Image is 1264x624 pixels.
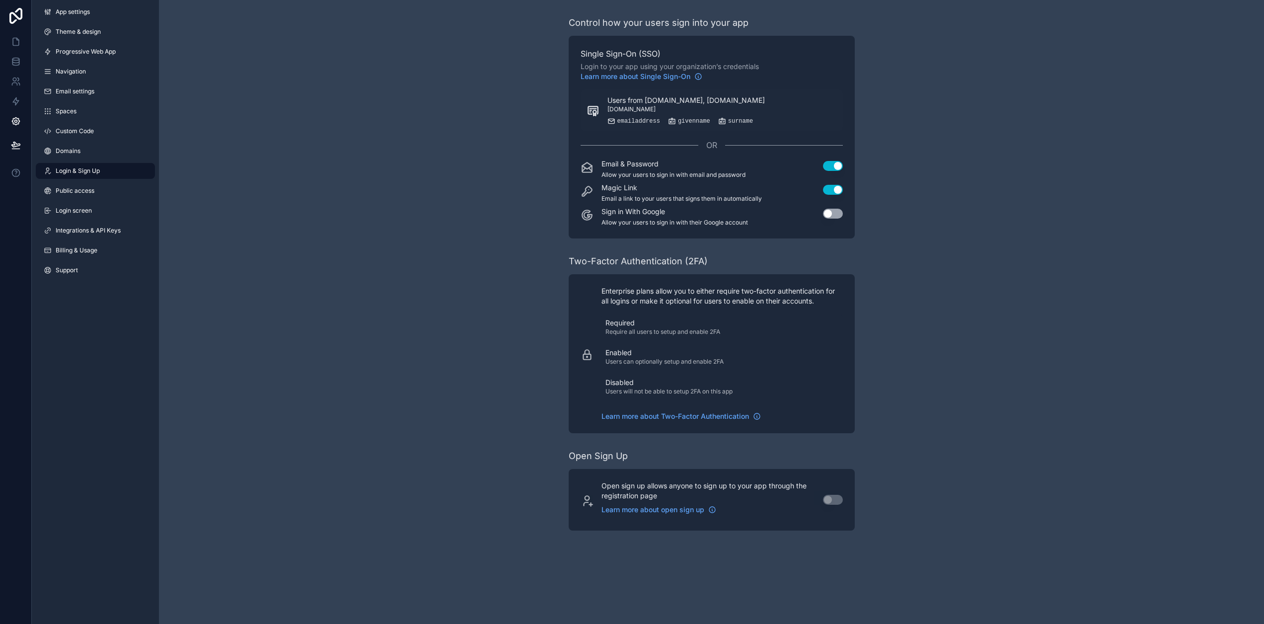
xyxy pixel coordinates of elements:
[36,242,155,258] a: Billing & Usage
[56,48,116,56] span: Progressive Web App
[56,8,90,16] span: App settings
[605,388,733,395] p: Users will not be able to setup 2FA on this app
[581,72,690,81] span: Learn more about Single Sign-On
[56,127,94,135] span: Custom Code
[601,411,749,421] span: Learn more about Two-Factor Authentication
[607,105,656,113] span: [DOMAIN_NAME]
[605,318,720,328] p: Required
[56,266,78,274] span: Support
[706,139,717,151] span: OR
[56,187,94,195] span: Public access
[36,123,155,139] a: Custom Code
[605,358,724,366] p: Users can optionally setup and enable 2FA
[36,83,155,99] a: Email settings
[56,207,92,215] span: Login screen
[36,103,155,119] a: Spaces
[36,4,155,20] a: App settings
[36,24,155,40] a: Theme & design
[601,481,811,501] p: Open sign up allows anyone to sign up to your app through the registration page
[56,87,94,95] span: Email settings
[601,195,762,203] p: Email a link to your users that signs them in automatically
[36,262,155,278] a: Support
[569,449,628,463] div: Open Sign Up
[601,411,761,421] a: Learn more about Two-Factor Authentication
[581,48,843,60] span: Single Sign-On (SSO)
[56,68,86,76] span: Navigation
[56,246,97,254] span: Billing & Usage
[668,117,710,125] div: givenname
[601,183,762,193] p: Magic Link
[36,203,155,219] a: Login screen
[605,348,724,358] p: Enabled
[581,89,843,131] button: Users from [DOMAIN_NAME], [DOMAIN_NAME][DOMAIN_NAME]emailaddressgivennamesurname
[605,378,733,388] p: Disabled
[718,117,753,125] div: surname
[56,107,76,115] span: Spaces
[605,328,720,336] p: Require all users to setup and enable 2FA
[36,223,155,238] a: Integrations & API Keys
[56,167,100,175] span: Login & Sign Up
[56,227,121,234] span: Integrations & API Keys
[601,219,748,227] p: Allow your users to sign in with their Google account
[569,254,708,268] div: Two-Factor Authentication (2FA)
[601,505,704,515] span: Learn more about open sign up
[601,286,843,306] p: Enterprise plans allow you to either require two-factor authentication for all logins or make it ...
[581,72,702,81] a: Learn more about Single Sign-On
[607,95,765,105] span: Users from [DOMAIN_NAME], [DOMAIN_NAME]
[581,62,843,81] span: Login to your app using your organization’s credentials
[601,159,745,169] p: Email & Password
[607,117,660,125] div: emailaddress
[36,183,155,199] a: Public access
[569,16,748,30] div: Control how your users sign into your app
[601,505,716,515] a: Learn more about open sign up
[601,207,748,217] p: Sign in With Google
[36,44,155,60] a: Progressive Web App
[36,64,155,79] a: Navigation
[601,171,745,179] p: Allow your users to sign in with email and password
[36,143,155,159] a: Domains
[56,28,101,36] span: Theme & design
[56,147,80,155] span: Domains
[36,163,155,179] a: Login & Sign Up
